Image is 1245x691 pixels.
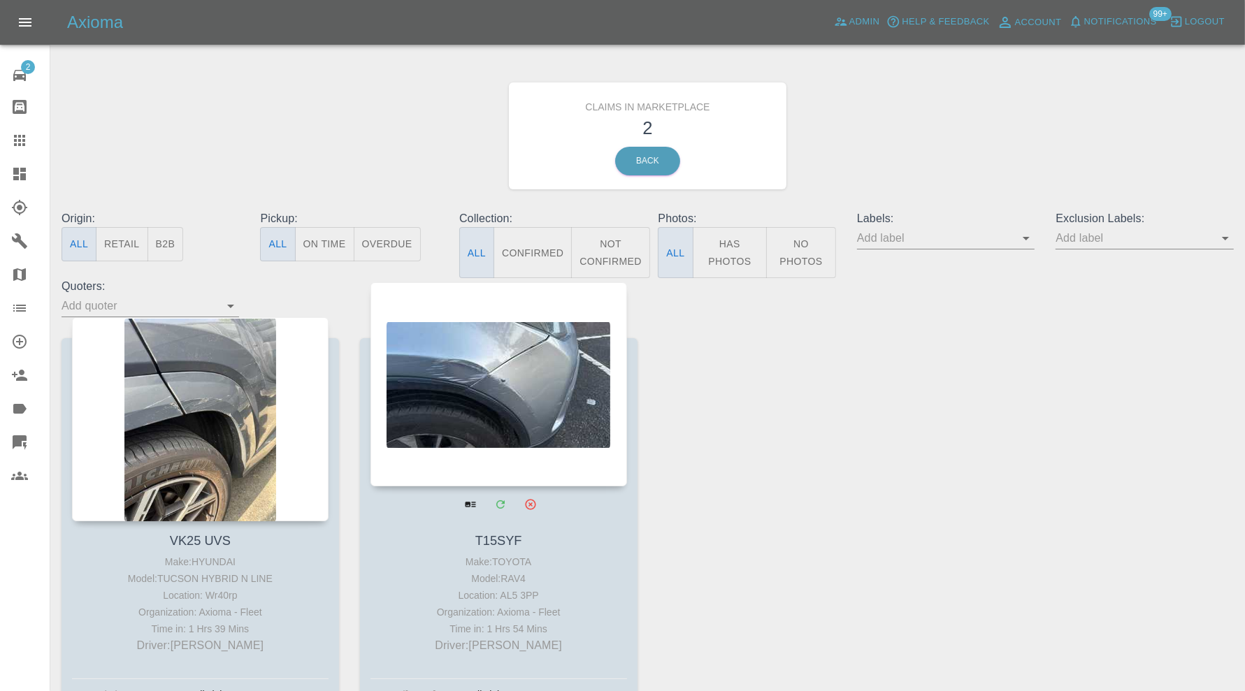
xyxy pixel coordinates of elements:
button: No Photos [766,227,836,278]
div: Model: TUCSON HYBRID N LINE [75,570,325,587]
p: Photos: [658,210,835,227]
button: Logout [1166,11,1228,33]
button: All [260,227,295,261]
button: Confirmed [494,227,572,278]
div: Time in: 1 Hrs 54 Mins [374,620,624,637]
div: Model: RAV4 [374,570,624,587]
span: Help & Feedback [902,14,989,30]
p: Collection: [459,210,637,227]
button: Open [1216,228,1235,248]
button: B2B [147,227,184,261]
span: 99+ [1149,7,1172,21]
p: Pickup: [260,210,438,227]
div: Make: TOYOTA [374,553,624,570]
button: Has Photos [693,227,768,278]
button: Open [1016,228,1036,248]
span: Admin [849,14,880,30]
span: Logout [1185,14,1225,30]
a: View [456,490,484,518]
button: Open [221,296,240,316]
button: On Time [295,227,354,261]
button: All [62,227,96,261]
span: 2 [21,60,35,74]
a: Back [615,147,680,175]
div: Time in: 1 Hrs 39 Mins [75,620,325,637]
button: Not Confirmed [571,227,649,278]
button: Overdue [354,227,421,261]
div: Make: HYUNDAI [75,553,325,570]
button: Archive [516,490,545,518]
p: Exclusion Labels: [1056,210,1233,227]
a: Account [993,11,1065,34]
button: All [658,227,693,278]
span: Account [1015,15,1062,31]
p: Driver: [PERSON_NAME] [374,637,624,654]
input: Add label [1056,227,1212,249]
button: Open drawer [8,6,42,39]
div: Location: Wr40rp [75,587,325,604]
div: Location: AL5 3PP [374,587,624,604]
p: Origin: [62,210,239,227]
button: Retail [96,227,147,261]
button: Notifications [1065,11,1160,33]
p: Quoters: [62,278,239,295]
button: Help & Feedback [883,11,993,33]
a: Admin [830,11,884,33]
span: Notifications [1084,14,1157,30]
a: T15SYF [475,534,522,548]
h3: 2 [519,115,776,141]
h5: Axioma [67,11,123,34]
input: Add quoter [62,295,218,317]
a: VK25 UVS [170,534,231,548]
input: Add label [857,227,1014,249]
a: Modify [486,490,514,518]
button: All [459,227,494,278]
div: Organization: Axioma - Fleet [374,604,624,620]
p: Labels: [857,210,1035,227]
p: Driver: [PERSON_NAME] [75,637,325,654]
h6: Claims in Marketplace [519,93,776,115]
div: Organization: Axioma - Fleet [75,604,325,620]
